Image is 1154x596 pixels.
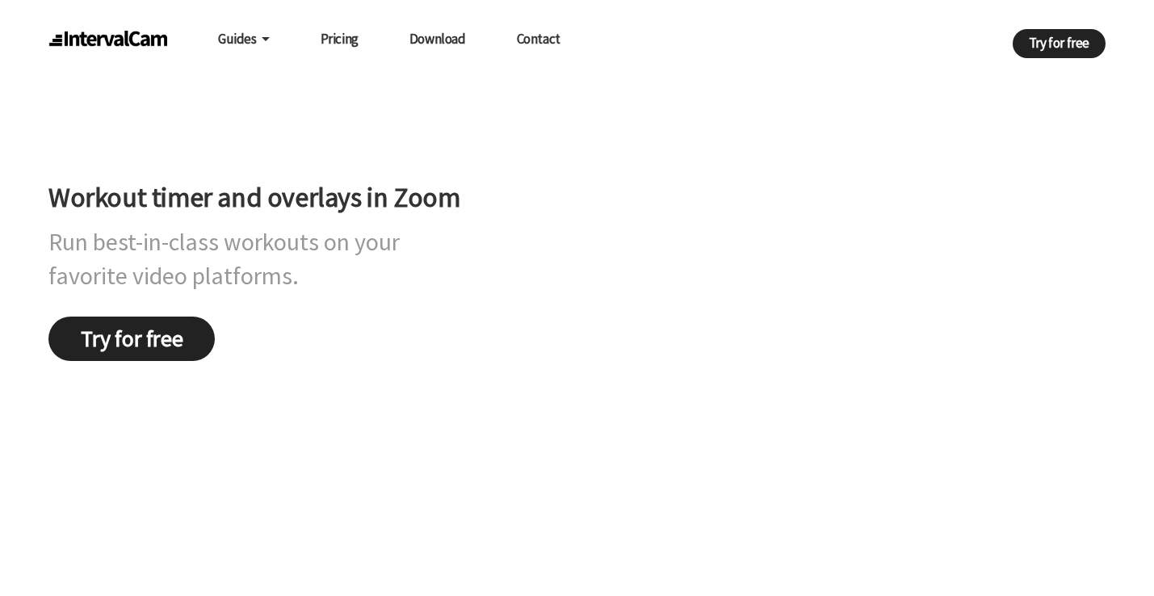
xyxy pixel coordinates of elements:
a: Try for free [1013,29,1106,58]
h2: Run best-in-class workouts on your favorite video platforms. [48,225,472,292]
a: Guides [218,23,270,54]
a: Try for free [48,317,215,361]
a: Contact [517,23,560,54]
a: Download [409,23,466,54]
h1: Workout timer and overlays in Zoom [48,178,472,217]
a: Pricing [321,23,359,54]
img: intervalcam_logo@2x.png [48,31,167,50]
